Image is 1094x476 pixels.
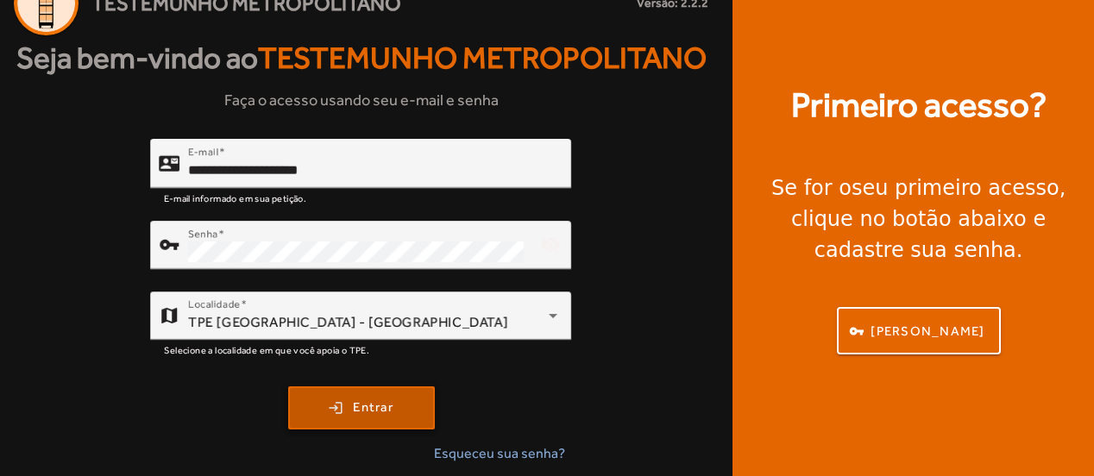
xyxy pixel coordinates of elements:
button: Entrar [288,386,435,429]
span: Testemunho Metropolitano [258,41,707,75]
span: TPE [GEOGRAPHIC_DATA] - [GEOGRAPHIC_DATA] [188,314,508,330]
mat-icon: contact_mail [159,153,179,173]
span: Faça o acesso usando seu e-mail e senha [224,88,499,111]
mat-label: E-mail [188,145,218,157]
div: Se for o , clique no botão abaixo e cadastre sua senha. [753,172,1084,266]
button: [PERSON_NAME] [837,307,1001,354]
mat-icon: vpn_key [159,235,179,255]
strong: Seja bem-vindo ao [16,35,707,81]
mat-hint: Selecione a localidade em que você apoia o TPE. [164,340,369,359]
mat-icon: map [159,305,179,326]
mat-label: Senha [188,227,218,239]
mat-icon: visibility_off [531,224,572,266]
mat-label: Localidade [188,297,241,310]
strong: Primeiro acesso? [791,79,1047,131]
span: Esqueceu sua senha? [434,443,565,464]
mat-hint: E-mail informado em sua petição. [164,188,306,207]
span: Entrar [353,398,393,417]
strong: seu primeiro acesso [852,176,1059,200]
span: [PERSON_NAME] [871,322,984,341]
